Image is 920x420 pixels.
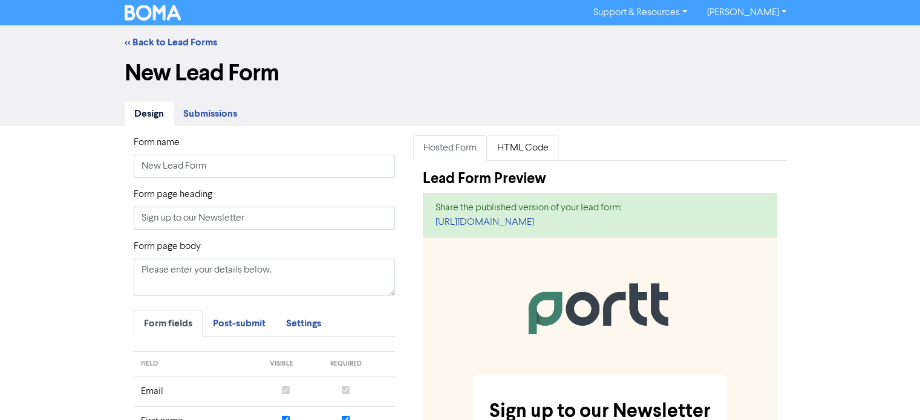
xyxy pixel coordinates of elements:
label: Form page heading [134,187,212,202]
a: Hosted Form [413,135,487,161]
span: Settings [286,317,321,329]
a: Design [125,102,174,126]
label: Form page body [134,239,201,254]
th: field [134,352,263,377]
a: Submissions [174,102,247,126]
span: Post-submit [213,317,266,329]
a: HTML Code [487,135,559,161]
a: Post-submit [203,311,276,337]
a: << Back to Lead Forms [125,36,217,48]
td: Email [134,376,263,406]
img: Portt & Co [515,267,685,346]
span: Submissions [183,108,237,120]
a: [PERSON_NAME] [697,3,795,22]
label: Form name [134,135,180,150]
a: Form fields [134,311,203,337]
a: [URL][DOMAIN_NAME] [436,218,534,227]
img: BOMA Logo [125,5,181,21]
th: visible [263,352,322,377]
div: Share the published version of your lead form: [436,201,764,215]
span: Form fields [144,317,192,329]
a: Support & Resources [584,3,697,22]
textarea: Please enter your details below. [134,259,396,296]
h1: New Lead Form [125,59,796,87]
th: required [322,352,395,377]
h4: Lead Form Preview [423,170,777,188]
a: Settings [276,311,331,337]
span: Design [134,108,164,120]
iframe: Chat Widget [860,362,920,420]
